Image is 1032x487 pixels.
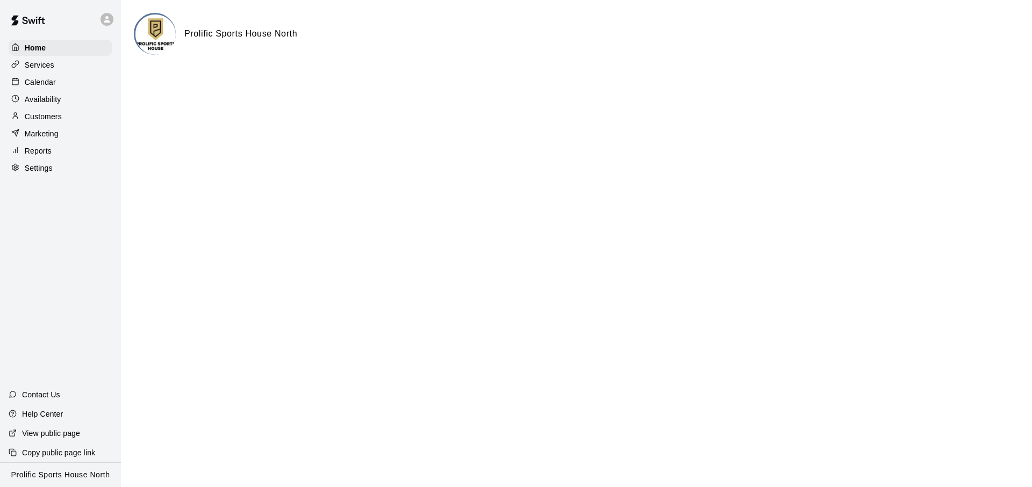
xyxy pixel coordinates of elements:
p: Home [25,42,46,53]
p: Marketing [25,128,59,139]
p: Help Center [22,409,63,419]
a: Home [9,40,112,56]
p: Services [25,60,54,70]
a: Reports [9,143,112,159]
img: Prolific Sports House North logo [135,14,176,55]
p: View public page [22,428,80,439]
p: Calendar [25,77,56,88]
a: Settings [9,160,112,176]
a: Availability [9,91,112,107]
p: Customers [25,111,62,122]
a: Customers [9,108,112,125]
a: Calendar [9,74,112,90]
p: Copy public page link [22,447,95,458]
p: Reports [25,146,52,156]
p: Prolific Sports House North [11,469,110,481]
p: Availability [25,94,61,105]
h6: Prolific Sports House North [184,27,297,41]
a: Services [9,57,112,73]
p: Settings [25,163,53,173]
a: Marketing [9,126,112,142]
p: Contact Us [22,389,60,400]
